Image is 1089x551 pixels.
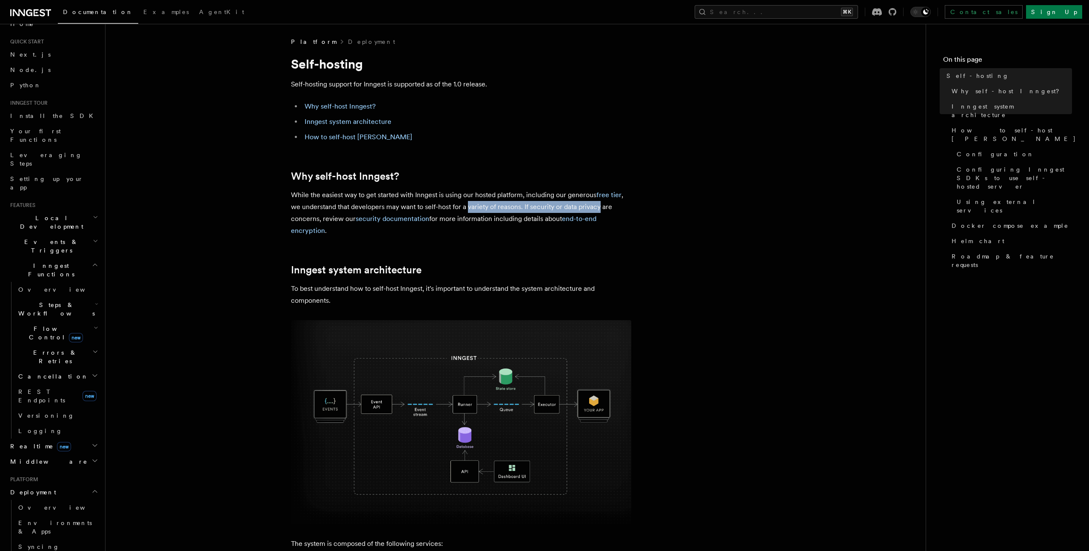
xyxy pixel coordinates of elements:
span: Examples [143,9,189,15]
span: Docker compose example [952,221,1069,230]
span: Syncing [18,543,60,550]
button: Inngest Functions [7,258,100,282]
span: Steps & Workflows [15,301,95,318]
a: Configuration [953,146,1072,162]
a: AgentKit [194,3,249,23]
a: How to self-host [PERSON_NAME] [948,123,1072,146]
a: Documentation [58,3,138,24]
span: Platform [7,476,38,483]
button: Flow Controlnew [15,321,100,345]
span: Configuring Inngest SDKs to use self-hosted server [957,165,1072,191]
p: To best understand how to self-host Inngest, it's important to understand the system architecture... [291,283,631,307]
a: Sign Up [1026,5,1082,19]
span: Environments & Apps [18,519,92,535]
img: Inngest system architecture diagram [291,320,631,524]
span: Next.js [10,51,51,58]
a: Versioning [15,408,100,423]
a: Configuring Inngest SDKs to use self-hosted server [953,162,1072,194]
span: Inngest tour [7,100,48,106]
span: Home [10,20,34,28]
span: Your first Functions [10,128,61,143]
span: Errors & Retries [15,348,92,365]
span: REST Endpoints [18,388,65,404]
span: Helm chart [952,237,1004,245]
a: Leveraging Steps [7,147,100,171]
a: How to self-host [PERSON_NAME] [305,133,412,141]
span: Middleware [7,457,88,466]
a: Using external services [953,194,1072,218]
span: Logging [18,428,63,434]
button: Cancellation [15,369,100,384]
span: Realtime [7,442,71,451]
h1: Self-hosting [291,56,631,72]
span: Flow Control [15,324,94,342]
a: Overview [15,500,100,515]
span: new [57,442,71,451]
span: Inngest system architecture [952,102,1072,119]
button: Toggle dark mode [910,7,931,17]
span: Deployment [7,488,56,496]
span: Events & Triggers [7,238,93,255]
span: AgentKit [199,9,244,15]
button: Deployment [7,485,100,500]
span: new [69,333,83,342]
button: Steps & Workflows [15,297,100,321]
span: Configuration [957,150,1034,158]
span: Leveraging Steps [10,152,82,167]
button: Local Development [7,210,100,234]
span: Setting up your app [10,175,83,191]
kbd: ⌘K [841,8,853,16]
a: REST Endpointsnew [15,384,100,408]
a: Home [7,16,100,32]
span: Using external services [957,198,1072,215]
p: The system is composed of the following services: [291,538,631,550]
span: Inngest Functions [7,261,92,278]
a: Roadmap & feature requests [948,249,1072,273]
a: Overview [15,282,100,297]
span: Cancellation [15,372,88,381]
span: Local Development [7,214,93,231]
p: While the easiest way to get started with Inngest is using our hosted platform, including our gen... [291,189,631,237]
a: Helm chart [948,233,1072,249]
h4: On this page [943,55,1072,68]
span: new [83,391,97,401]
span: Platform [291,37,336,46]
span: Self-hosting [946,72,1009,80]
a: Next.js [7,47,100,62]
button: Realtimenew [7,439,100,454]
a: Logging [15,423,100,439]
a: Why self-host Inngest? [948,83,1072,99]
span: Features [7,202,35,209]
span: Why self-host Inngest? [952,87,1065,95]
a: Your first Functions [7,123,100,147]
a: free tier [596,191,621,199]
a: Setting up your app [7,171,100,195]
span: Overview [18,504,106,511]
span: Versioning [18,412,74,419]
a: Self-hosting [943,68,1072,83]
a: Environments & Apps [15,515,100,539]
span: Node.js [10,66,51,73]
a: security documentation [356,215,429,223]
span: Roadmap & feature requests [952,252,1072,269]
span: Quick start [7,38,44,45]
a: Deployment [348,37,395,46]
a: Inngest system architecture [305,118,391,126]
a: Inngest system architecture [948,99,1072,123]
a: Inngest system architecture [291,264,422,276]
a: Why self-host Inngest? [291,170,399,182]
span: How to self-host [PERSON_NAME] [952,126,1076,143]
a: Why self-host Inngest? [305,102,376,110]
a: Node.js [7,62,100,77]
span: Python [10,82,41,89]
p: Self-hosting support for Inngest is supported as of the 1.0 release. [291,78,631,90]
a: Python [7,77,100,93]
button: Events & Triggers [7,234,100,258]
a: Examples [138,3,194,23]
span: Documentation [63,9,133,15]
a: Install the SDK [7,108,100,123]
button: Search...⌘K [695,5,858,19]
button: Middleware [7,454,100,469]
a: Contact sales [945,5,1023,19]
span: Overview [18,286,106,293]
